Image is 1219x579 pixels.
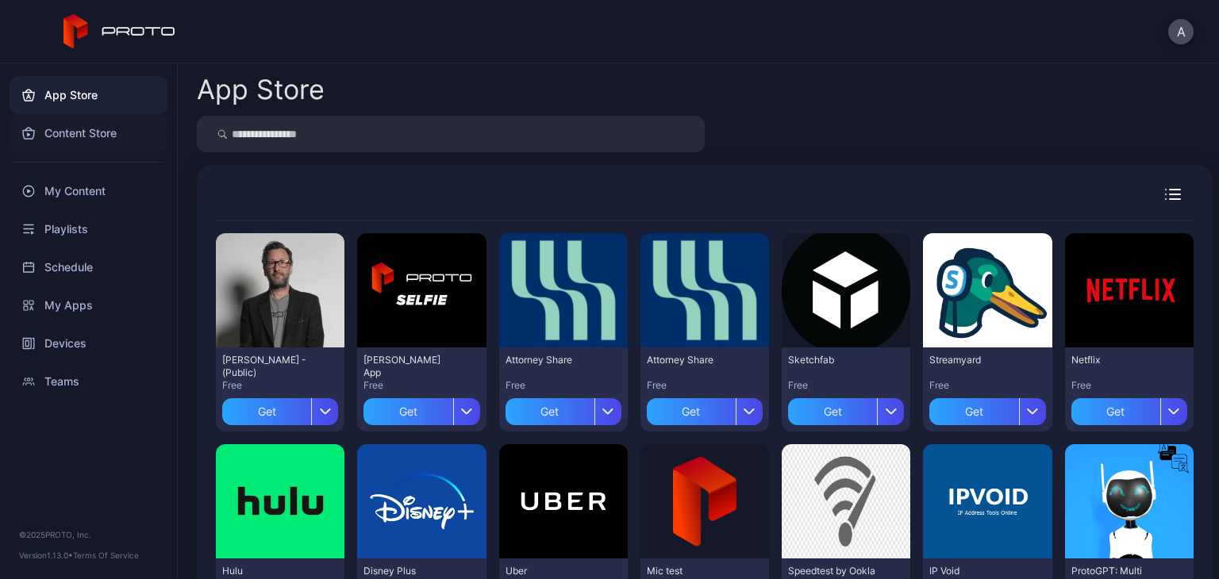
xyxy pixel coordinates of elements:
[788,379,904,392] div: Free
[647,392,763,425] button: Get
[222,392,338,425] button: Get
[788,398,877,425] div: Get
[929,565,1017,577] div: IP Void
[10,76,167,114] a: App Store
[929,379,1045,392] div: Free
[1071,398,1160,425] div: Get
[647,565,734,577] div: Mic test
[10,172,167,210] a: My Content
[363,392,479,425] button: Get
[788,565,875,577] div: Speedtest by Ookla
[506,354,593,366] div: Attorney Share
[929,392,1045,425] button: Get
[929,398,1018,425] div: Get
[1168,19,1194,44] button: A
[788,354,875,366] div: Sketchfab
[647,398,736,425] div: Get
[222,398,311,425] div: Get
[929,354,1017,366] div: Streamyard
[506,565,593,577] div: Uber
[1071,392,1187,425] button: Get
[363,379,479,392] div: Free
[10,114,167,152] a: Content Store
[222,379,338,392] div: Free
[506,392,621,425] button: Get
[197,76,325,103] div: App Store
[10,210,167,248] a: Playlists
[363,398,452,425] div: Get
[506,379,621,392] div: Free
[10,286,167,324] a: My Apps
[363,354,451,379] div: David Selfie App
[1071,379,1187,392] div: Free
[19,528,158,541] div: © 2025 PROTO, Inc.
[647,354,734,366] div: Attorney Share
[788,392,904,425] button: Get
[73,550,139,560] a: Terms Of Service
[1071,354,1159,366] div: Netflix
[222,565,310,577] div: Hulu
[222,354,310,379] div: David N Persona - (Public)
[647,379,763,392] div: Free
[506,398,594,425] div: Get
[10,362,167,401] a: Teams
[10,248,167,286] a: Schedule
[363,565,451,577] div: Disney Plus
[19,550,73,560] span: Version 1.13.0 •
[10,324,167,362] a: Devices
